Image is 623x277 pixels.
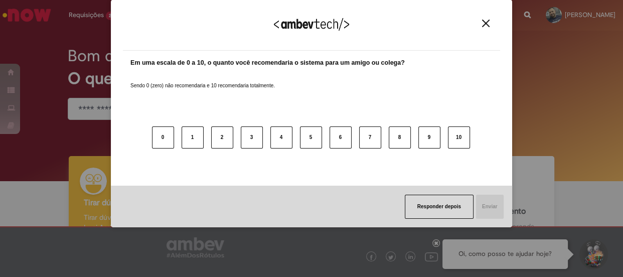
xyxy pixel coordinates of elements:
[130,58,405,68] label: Em uma escala de 0 a 10, o quanto você recomendaria o sistema para um amigo ou colega?
[300,126,322,149] button: 5
[130,70,275,89] label: Sendo 0 (zero) não recomendaria e 10 recomendaria totalmente.
[330,126,352,149] button: 6
[482,20,490,27] img: Close
[241,126,263,149] button: 3
[479,19,493,28] button: Close
[182,126,204,149] button: 1
[389,126,411,149] button: 8
[448,126,470,149] button: 10
[359,126,381,149] button: 7
[418,126,440,149] button: 9
[405,195,474,219] button: Responder depois
[211,126,233,149] button: 2
[152,126,174,149] button: 0
[274,18,349,31] img: Logo Ambevtech
[270,126,292,149] button: 4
